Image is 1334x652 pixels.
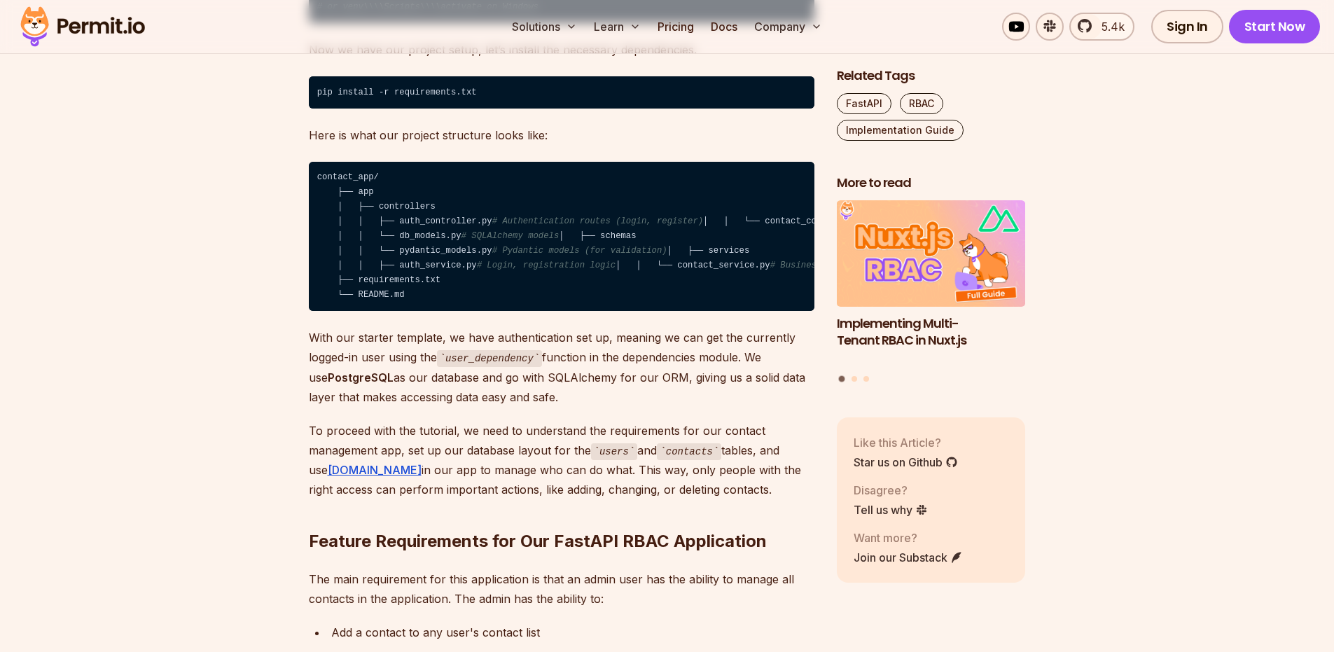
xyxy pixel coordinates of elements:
h3: Implementing Multi-Tenant RBAC in Nuxt.js [837,314,1026,349]
span: # Pydantic models (for validation) [492,246,667,256]
a: Sign In [1151,10,1223,43]
div: Add a contact to any user's contact list [331,623,814,642]
div: Posts [837,200,1026,384]
span: # Business logic for handling contacts [770,261,966,270]
a: RBAC [900,93,943,114]
a: Tell us why [854,501,928,518]
button: Go to slide 2 [852,375,857,381]
code: contacts [657,443,721,460]
a: Implementation Guide [837,120,964,141]
h2: Related Tags [837,67,1026,85]
code: contact_app/ ├── app │ ├── controllers │ │ ├── auth_controller.py │ │ └── contact_controller.py │... [309,162,814,312]
img: Implementing Multi-Tenant RBAC in Nuxt.js [837,200,1026,307]
h2: More to read [837,174,1026,192]
p: Like this Article? [854,433,958,450]
p: To proceed with the tutorial, we need to understand the requirements for our contact management a... [309,421,814,500]
a: Start Now [1229,10,1321,43]
button: Go to slide 3 [863,375,869,381]
h2: Feature Requirements for Our FastAPI RBAC Application [309,474,814,553]
span: 5.4k [1093,18,1125,35]
code: pip install -r requirements.txt [309,76,814,109]
button: Solutions [506,13,583,41]
button: Learn [588,13,646,41]
button: Go to slide 1 [839,375,845,382]
a: Docs [705,13,743,41]
a: [DOMAIN_NAME] [328,463,422,477]
a: Join our Substack [854,548,963,565]
button: Company [749,13,828,41]
a: Implementing Multi-Tenant RBAC in Nuxt.jsImplementing Multi-Tenant RBAC in Nuxt.js [837,200,1026,367]
p: Want more? [854,529,963,546]
a: 5.4k [1069,13,1134,41]
span: # SQLAlchemy models [461,231,560,241]
a: Pricing [652,13,700,41]
p: The main requirement for this application is that an admin user has the ability to manage all con... [309,569,814,609]
span: # Authentication routes (login, register) [492,216,703,226]
strong: PostgreSQL [328,370,394,384]
a: Star us on Github [854,453,958,470]
img: Permit logo [14,3,151,50]
p: Here is what our project structure looks like: [309,125,814,145]
code: user_dependency [437,350,543,367]
span: # Login, registration logic [477,261,616,270]
p: With our starter template, we have authentication set up, meaning we can get the currently logged... [309,328,814,407]
a: FastAPI [837,93,891,114]
li: 1 of 3 [837,200,1026,367]
p: Disagree? [854,481,928,498]
code: users [591,443,638,460]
